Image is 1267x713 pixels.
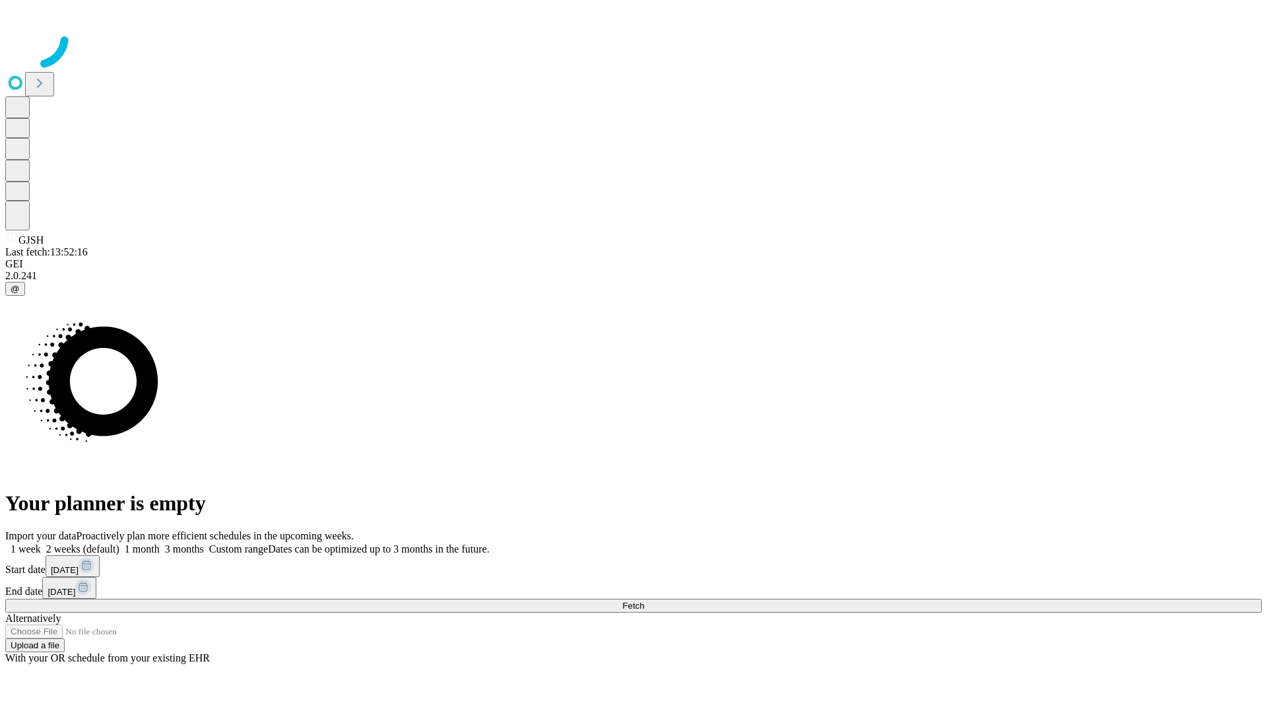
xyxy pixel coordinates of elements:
[11,543,41,555] span: 1 week
[5,491,1262,516] h1: Your planner is empty
[5,258,1262,270] div: GEI
[11,284,20,294] span: @
[209,543,268,555] span: Custom range
[622,601,644,611] span: Fetch
[18,234,44,246] span: GJSH
[5,530,77,541] span: Import your data
[268,543,489,555] span: Dates can be optimized up to 3 months in the future.
[5,613,61,624] span: Alternatively
[5,638,65,652] button: Upload a file
[5,577,1262,599] div: End date
[125,543,160,555] span: 1 month
[46,555,100,577] button: [DATE]
[46,543,119,555] span: 2 weeks (default)
[5,555,1262,577] div: Start date
[5,652,210,663] span: With your OR schedule from your existing EHR
[165,543,204,555] span: 3 months
[5,246,88,257] span: Last fetch: 13:52:16
[48,587,75,597] span: [DATE]
[5,270,1262,282] div: 2.0.241
[5,282,25,296] button: @
[42,577,96,599] button: [DATE]
[5,599,1262,613] button: Fetch
[77,530,354,541] span: Proactively plan more efficient schedules in the upcoming weeks.
[51,565,79,575] span: [DATE]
